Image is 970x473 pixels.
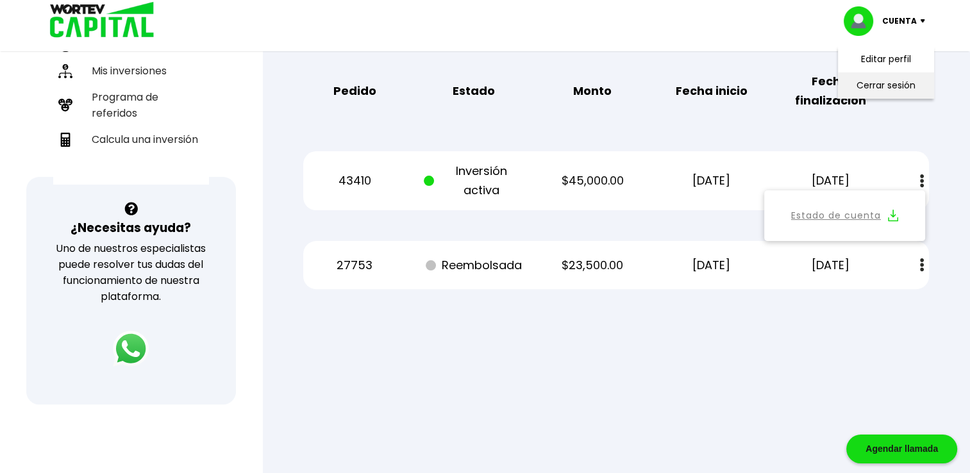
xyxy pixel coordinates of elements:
a: Programa de referidos [53,84,209,126]
p: Inversión activa [424,162,524,200]
a: Mis inversiones [53,58,209,84]
img: logos_whatsapp-icon.242b2217.svg [113,331,149,367]
p: [DATE] [780,256,880,275]
p: Uno de nuestros especialistas puede resolver tus dudas del funcionamiento de nuestra plataforma. [43,240,219,304]
a: Calcula una inversión [53,126,209,153]
img: recomiendanos-icon.9b8e9327.svg [58,98,72,112]
b: Pedido [333,81,376,101]
img: profile-image [844,6,882,36]
li: Cerrar sesión [835,72,937,99]
button: Estado de cuenta [772,198,917,233]
p: $23,500.00 [542,256,642,275]
h3: ¿Necesitas ayuda? [71,219,191,237]
p: [DATE] [780,171,880,190]
img: icon-down [917,19,934,23]
div: Agendar llamada [846,435,957,463]
p: 43410 [305,171,405,190]
img: inversiones-icon.6695dc30.svg [58,64,72,78]
b: Monto [573,81,612,101]
b: Estado [453,81,495,101]
b: Fecha finalización [780,72,880,110]
p: [DATE] [662,171,762,190]
img: calculadora-icon.17d418c4.svg [58,133,72,147]
a: Editar perfil [861,53,911,66]
p: Cuenta [882,12,917,31]
p: Reembolsada [424,256,524,275]
p: $45,000.00 [542,171,642,190]
a: Estado de cuenta [791,208,881,224]
b: Fecha inicio [676,81,748,101]
p: [DATE] [662,256,762,275]
p: 27753 [305,256,405,275]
